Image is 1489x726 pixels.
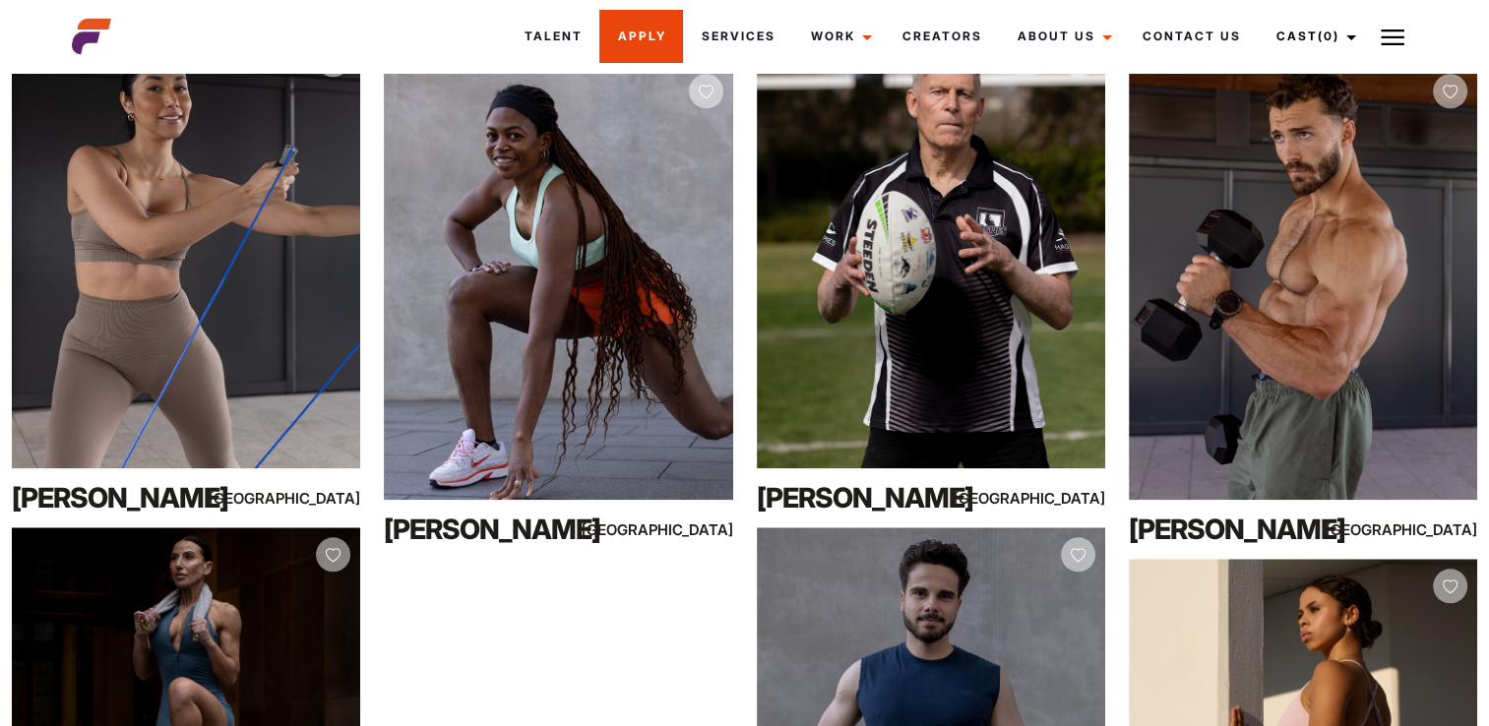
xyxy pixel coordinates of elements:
[72,17,111,56] img: cropped-aefm-brand-fav-22-square.png
[999,10,1124,63] a: About Us
[628,517,732,542] div: [GEOGRAPHIC_DATA]
[1258,10,1368,63] a: Cast(0)
[12,478,221,517] div: [PERSON_NAME]
[1000,486,1104,511] div: [GEOGRAPHIC_DATA]
[757,478,966,517] div: [PERSON_NAME]
[683,10,792,63] a: Services
[1373,517,1477,542] div: [GEOGRAPHIC_DATA]
[1124,10,1258,63] a: Contact Us
[256,486,360,511] div: [GEOGRAPHIC_DATA]
[792,10,884,63] a: Work
[1317,29,1338,43] span: (0)
[884,10,999,63] a: Creators
[506,10,599,63] a: Talent
[1381,26,1404,49] img: Burger icon
[599,10,683,63] a: Apply
[1129,510,1338,549] div: [PERSON_NAME]
[384,510,593,549] div: [PERSON_NAME]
